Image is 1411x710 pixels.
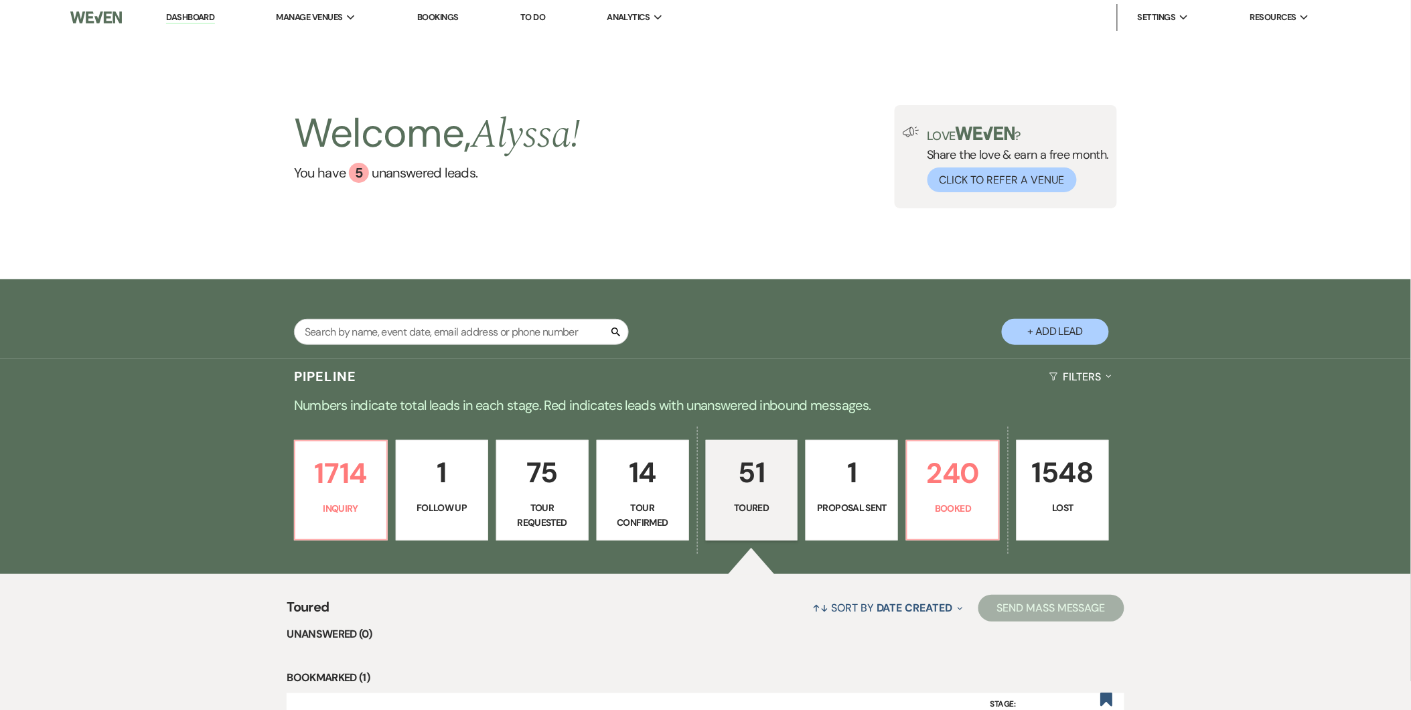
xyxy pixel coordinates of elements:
[287,669,1124,687] li: Bookmarked (1)
[927,127,1110,142] p: Love ?
[1002,319,1109,345] button: + Add Lead
[417,11,459,23] a: Bookings
[927,167,1077,192] button: Click to Refer a Venue
[471,104,581,165] span: Alyssa !
[1138,11,1176,24] span: Settings
[404,450,479,495] p: 1
[1025,450,1100,495] p: 1548
[1017,440,1109,541] a: 1548Lost
[294,163,580,183] a: You have 5 unanswered leads.
[287,597,329,626] span: Toured
[706,440,798,541] a: 51Toured
[294,440,388,541] a: 1714Inquiry
[404,500,479,515] p: Follow Up
[224,395,1188,416] p: Numbers indicate total leads in each stage. Red indicates leads with unanswered inbound messages.
[396,440,488,541] a: 1Follow Up
[877,601,952,615] span: Date Created
[956,127,1015,140] img: weven-logo-green.svg
[597,440,689,541] a: 14Tour Confirmed
[520,11,545,23] a: To Do
[294,105,580,163] h2: Welcome,
[505,450,580,495] p: 75
[814,450,889,495] p: 1
[715,450,790,495] p: 51
[496,440,589,541] a: 75Tour Requested
[978,595,1124,622] button: Send Mass Message
[1025,500,1100,515] p: Lost
[1250,11,1296,24] span: Resources
[1044,359,1117,395] button: Filters
[903,127,919,137] img: loud-speaker-illustration.svg
[277,11,343,24] span: Manage Venues
[814,500,889,515] p: Proposal Sent
[715,500,790,515] p: Toured
[166,11,214,24] a: Dashboard
[607,11,650,24] span: Analytics
[915,451,990,496] p: 240
[287,626,1124,643] li: Unanswered (0)
[906,440,1000,541] a: 240Booked
[808,590,968,626] button: Sort By Date Created
[915,501,990,516] p: Booked
[349,163,369,183] div: 5
[303,451,378,496] p: 1714
[294,319,629,345] input: Search by name, event date, email address or phone number
[294,367,357,386] h3: Pipeline
[806,440,898,541] a: 1Proposal Sent
[813,601,829,615] span: ↑↓
[605,450,680,495] p: 14
[919,127,1110,192] div: Share the love & earn a free month.
[605,500,680,530] p: Tour Confirmed
[70,3,122,31] img: Weven Logo
[505,500,580,530] p: Tour Requested
[303,501,378,516] p: Inquiry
